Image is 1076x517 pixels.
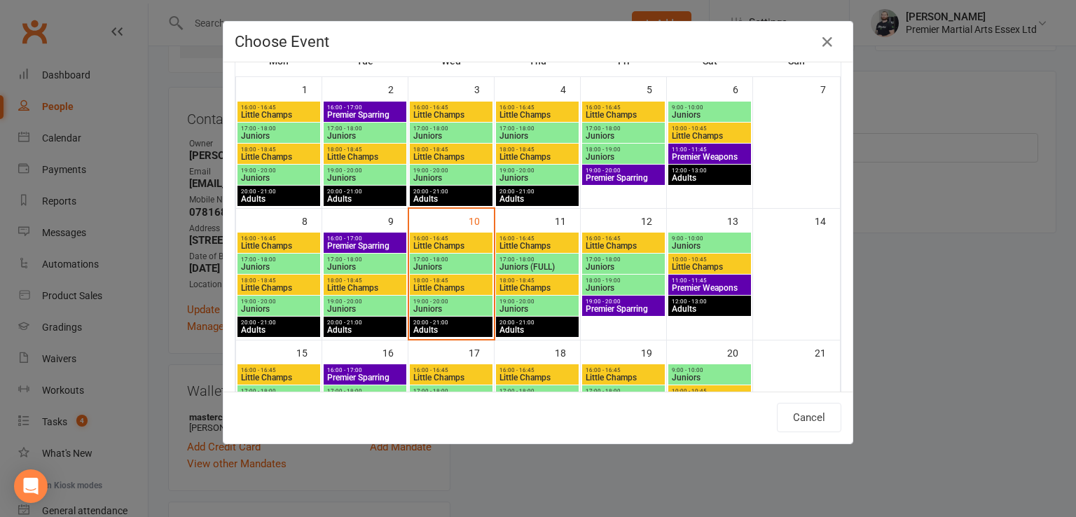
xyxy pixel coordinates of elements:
[585,167,662,174] span: 19:00 - 20:00
[585,284,662,292] span: Juniors
[671,284,748,292] span: Premier Weapons
[235,33,841,50] h4: Choose Event
[240,167,317,174] span: 19:00 - 20:00
[641,209,666,232] div: 12
[413,111,490,119] span: Little Champs
[413,256,490,263] span: 17:00 - 18:00
[240,319,317,326] span: 20:00 - 21:00
[585,256,662,263] span: 17:00 - 18:00
[240,284,317,292] span: Little Champs
[585,153,662,161] span: Juniors
[585,263,662,271] span: Juniors
[499,167,576,174] span: 19:00 - 20:00
[240,373,317,382] span: Little Champs
[671,125,748,132] span: 10:00 - 10:45
[816,31,839,53] button: Close
[326,167,403,174] span: 19:00 - 20:00
[326,284,403,292] span: Little Champs
[326,104,403,111] span: 16:00 - 17:00
[815,340,840,364] div: 21
[302,77,322,100] div: 1
[671,305,748,313] span: Adults
[240,277,317,284] span: 18:00 - 18:45
[585,373,662,382] span: Little Champs
[499,195,576,203] span: Adults
[413,132,490,140] span: Juniors
[671,277,748,284] span: 11:00 - 11:45
[671,256,748,263] span: 10:00 - 10:45
[499,326,576,334] span: Adults
[499,388,576,394] span: 17:00 - 18:00
[326,153,403,161] span: Little Champs
[326,367,403,373] span: 16:00 - 17:00
[469,209,494,232] div: 10
[413,263,490,271] span: Juniors
[413,153,490,161] span: Little Champs
[326,195,403,203] span: Adults
[413,242,490,250] span: Little Champs
[499,319,576,326] span: 20:00 - 21:00
[499,104,576,111] span: 16:00 - 16:45
[413,146,490,153] span: 18:00 - 18:45
[671,373,748,382] span: Juniors
[499,146,576,153] span: 18:00 - 18:45
[585,146,662,153] span: 18:00 - 19:00
[671,132,748,140] span: Little Champs
[326,298,403,305] span: 19:00 - 20:00
[585,104,662,111] span: 16:00 - 16:45
[413,373,490,382] span: Little Champs
[585,125,662,132] span: 17:00 - 18:00
[326,188,403,195] span: 20:00 - 21:00
[240,153,317,161] span: Little Champs
[671,242,748,250] span: Juniors
[585,235,662,242] span: 16:00 - 16:45
[240,104,317,111] span: 16:00 - 16:45
[240,111,317,119] span: Little Champs
[671,174,748,182] span: Adults
[499,188,576,195] span: 20:00 - 21:00
[585,305,662,313] span: Premier Sparring
[413,298,490,305] span: 19:00 - 20:00
[499,373,576,382] span: Little Champs
[733,77,752,100] div: 6
[499,277,576,284] span: 18:00 - 18:45
[388,209,408,232] div: 9
[585,132,662,140] span: Juniors
[585,298,662,305] span: 19:00 - 20:00
[499,256,576,263] span: 17:00 - 18:00
[413,195,490,203] span: Adults
[326,174,403,182] span: Juniors
[815,209,840,232] div: 14
[240,263,317,271] span: Juniors
[469,340,494,364] div: 17
[388,77,408,100] div: 2
[499,111,576,119] span: Little Champs
[499,305,576,313] span: Juniors
[671,235,748,242] span: 9:00 - 10:00
[326,132,403,140] span: Juniors
[499,125,576,132] span: 17:00 - 18:00
[302,209,322,232] div: 8
[326,146,403,153] span: 18:00 - 18:45
[671,167,748,174] span: 12:00 - 13:00
[671,298,748,305] span: 12:00 - 13:00
[555,209,580,232] div: 11
[14,469,48,503] div: Open Intercom Messenger
[382,340,408,364] div: 16
[499,298,576,305] span: 19:00 - 20:00
[641,340,666,364] div: 19
[413,284,490,292] span: Little Champs
[240,195,317,203] span: Adults
[413,235,490,242] span: 16:00 - 16:45
[413,174,490,182] span: Juniors
[326,125,403,132] span: 17:00 - 18:00
[474,77,494,100] div: 3
[671,367,748,373] span: 9:00 - 10:00
[671,388,748,394] span: 10:00 - 10:45
[240,235,317,242] span: 16:00 - 16:45
[326,256,403,263] span: 17:00 - 18:00
[240,326,317,334] span: Adults
[671,263,748,271] span: Little Champs
[413,104,490,111] span: 16:00 - 16:45
[240,132,317,140] span: Juniors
